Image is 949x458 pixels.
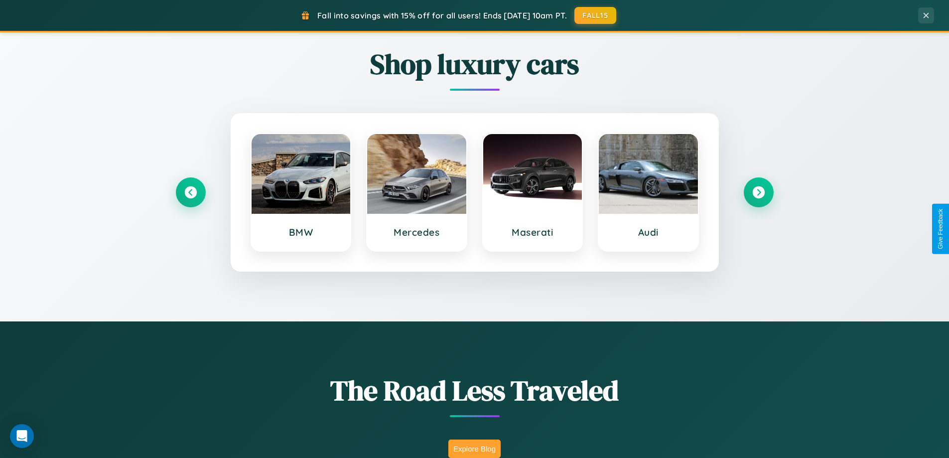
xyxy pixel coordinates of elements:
h3: Maserati [493,226,572,238]
h1: The Road Less Traveled [176,371,774,410]
button: Explore Blog [448,440,501,458]
h3: BMW [262,226,341,238]
h3: Mercedes [377,226,456,238]
h3: Audi [609,226,688,238]
div: Open Intercom Messenger [10,424,34,448]
div: Give Feedback [937,209,944,249]
h2: Shop luxury cars [176,45,774,83]
button: FALL15 [574,7,616,24]
span: Fall into savings with 15% off for all users! Ends [DATE] 10am PT. [317,10,567,20]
